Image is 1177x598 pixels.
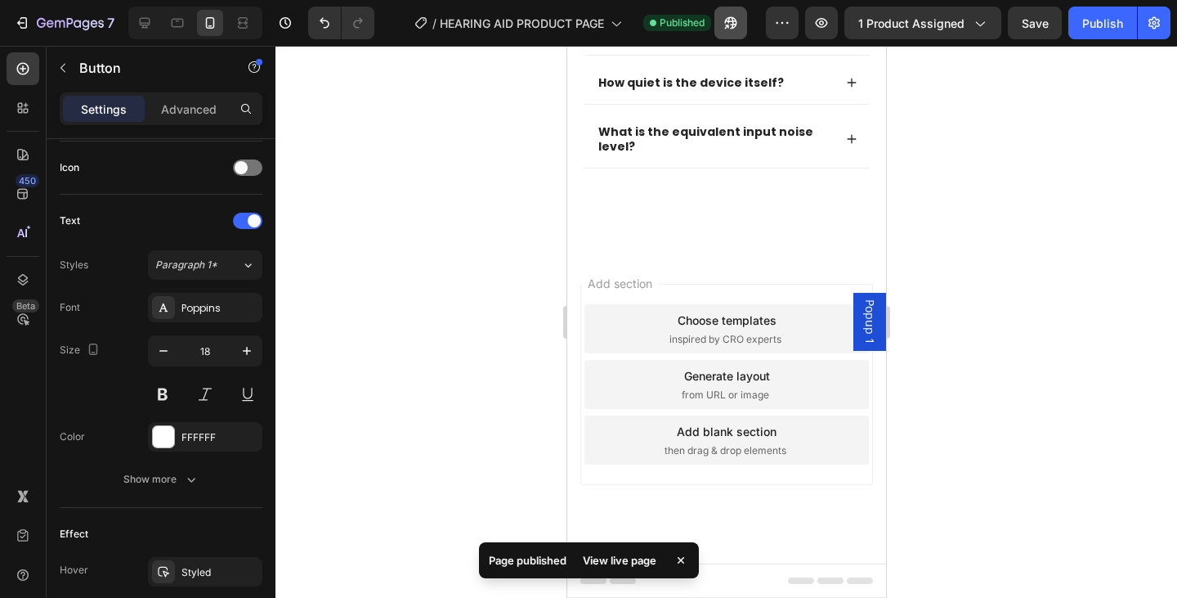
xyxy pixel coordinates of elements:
[148,250,262,280] button: Paragraph 1*
[858,15,964,32] span: 1 product assigned
[1082,15,1123,32] div: Publish
[60,339,103,362] div: Size
[16,174,39,187] div: 450
[60,429,85,444] div: Color
[7,7,122,39] button: 7
[489,552,566,569] p: Page published
[123,471,199,488] div: Show more
[440,15,604,32] span: HEARING AID PRODUCT PAGE
[60,214,80,228] div: Text
[181,301,258,316] div: Poppins
[1068,7,1137,39] button: Publish
[181,565,258,580] div: Styled
[432,15,436,32] span: /
[60,258,88,272] div: Styles
[60,527,88,542] div: Effect
[161,101,217,118] p: Advanced
[60,465,262,494] button: Show more
[308,7,374,39] div: Undo/Redo
[844,7,1001,39] button: 1 product assigned
[60,300,80,315] div: Font
[155,258,217,272] span: Paragraph 1*
[1008,7,1062,39] button: Save
[60,160,79,175] div: Icon
[81,101,127,118] p: Settings
[60,563,88,578] div: Hover
[181,430,258,445] div: FFFFFF
[12,299,39,312] div: Beta
[107,13,114,33] p: 7
[1022,16,1049,30] span: Save
[79,58,218,78] p: Button
[567,46,886,598] iframe: Design area
[660,16,705,30] span: Published
[573,549,666,572] div: View live page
